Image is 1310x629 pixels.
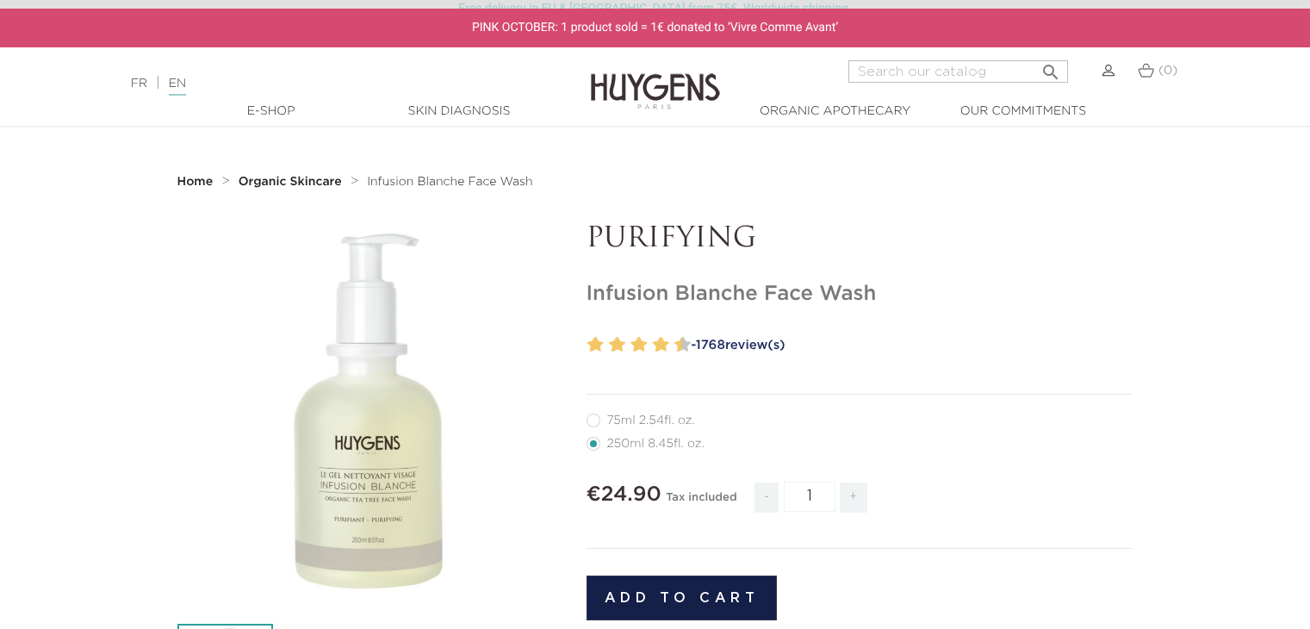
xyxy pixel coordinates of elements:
[678,333,691,358] label: 10
[656,333,669,358] label: 8
[784,482,835,512] input: Quantity
[1158,65,1177,77] span: (0)
[649,333,655,358] label: 7
[587,484,661,505] span: €24.90
[749,103,922,121] a: Organic Apothecary
[591,46,720,112] img: Huygens
[367,176,532,188] span: Infusion Blanche Face Wash
[584,333,590,358] label: 1
[696,339,725,352] span: 1768
[754,483,779,513] span: -
[840,483,867,513] span: +
[239,176,342,188] strong: Organic Skincare
[177,175,217,189] a: Home
[177,176,214,188] strong: Home
[587,437,725,451] label: 250ml 8.45fl. oz.
[587,576,778,620] button: Add to cart
[671,333,677,358] label: 9
[169,78,186,96] a: EN
[1035,55,1066,78] button: 
[848,60,1068,83] input: Search
[635,333,648,358] label: 6
[1040,57,1061,78] i: 
[587,282,1133,307] h1: Infusion Blanche Face Wash
[937,103,1109,121] a: Our commitments
[686,333,1133,358] a: -1768review(s)
[367,175,532,189] a: Infusion Blanche Face Wash
[122,73,533,94] div: |
[666,479,736,526] div: Tax included
[605,333,612,358] label: 3
[131,78,147,90] a: FR
[627,333,633,358] label: 5
[612,333,625,358] label: 4
[587,223,1133,256] p: PURIFYING
[185,103,357,121] a: E-Shop
[587,414,716,427] label: 75ml 2.54fl. oz.
[373,103,545,121] a: Skin Diagnosis
[591,333,604,358] label: 2
[239,175,346,189] a: Organic Skincare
